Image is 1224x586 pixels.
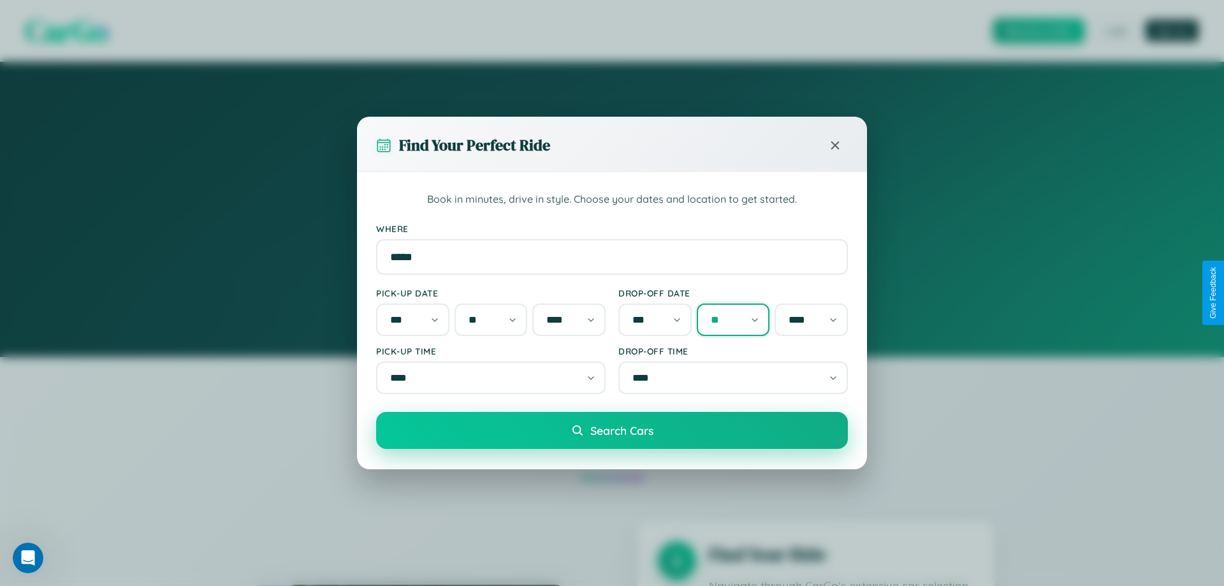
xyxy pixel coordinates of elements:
label: Drop-off Date [618,288,848,298]
label: Drop-off Time [618,346,848,356]
h3: Find Your Perfect Ride [399,135,550,156]
label: Pick-up Time [376,346,606,356]
label: Pick-up Date [376,288,606,298]
p: Book in minutes, drive in style. Choose your dates and location to get started. [376,191,848,208]
button: Search Cars [376,412,848,449]
span: Search Cars [590,423,653,437]
label: Where [376,223,848,234]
